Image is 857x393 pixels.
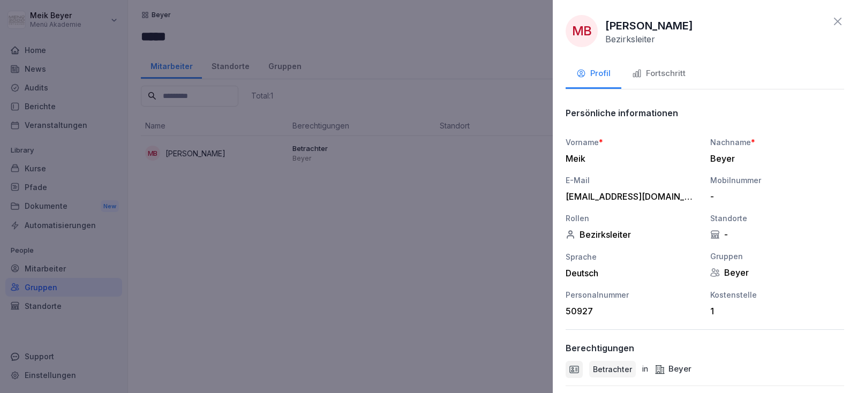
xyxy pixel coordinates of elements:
[710,137,844,148] div: Nachname
[566,137,700,148] div: Vorname
[566,229,700,240] div: Bezirksleiter
[642,363,648,375] p: in
[710,306,839,316] div: 1
[566,191,694,202] div: [EMAIL_ADDRESS][DOMAIN_NAME]
[593,364,632,375] p: Betrachter
[710,267,844,278] div: Beyer
[710,289,844,300] div: Kostenstelle
[566,268,700,278] div: Deutsch
[566,343,634,353] p: Berechtigungen
[566,60,621,89] button: Profil
[621,60,696,89] button: Fortschritt
[632,67,686,80] div: Fortschritt
[710,251,844,262] div: Gruppen
[710,229,844,240] div: -
[576,67,611,80] div: Profil
[710,175,844,186] div: Mobilnummer
[655,363,691,375] div: Beyer
[605,18,693,34] p: [PERSON_NAME]
[566,15,598,47] div: MB
[566,153,694,164] div: Meik
[566,213,700,224] div: Rollen
[710,153,839,164] div: Beyer
[566,289,700,300] div: Personalnummer
[566,108,678,118] p: Persönliche informationen
[710,213,844,224] div: Standorte
[566,306,694,316] div: 50927
[566,175,700,186] div: E-Mail
[566,251,700,262] div: Sprache
[605,34,655,44] p: Bezirksleiter
[710,191,839,202] div: -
